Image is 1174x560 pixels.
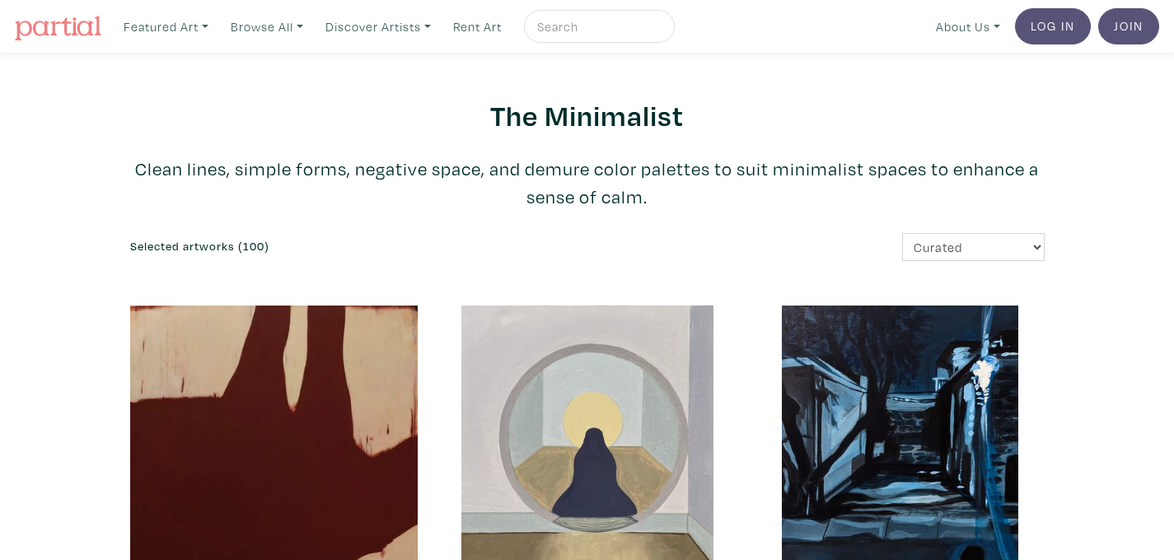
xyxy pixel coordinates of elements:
[130,97,1045,133] h2: The Minimalist
[318,10,438,44] a: Discover Artists
[1098,8,1159,44] a: Join
[223,10,311,44] a: Browse All
[446,10,509,44] a: Rent Art
[130,240,575,254] h6: Selected artworks (100)
[928,10,1008,44] a: About Us
[130,155,1045,211] p: Clean lines, simple forms, negative space, and demure color palettes to suit minimalist spaces to...
[1015,8,1091,44] a: Log In
[116,10,216,44] a: Featured Art
[536,16,659,37] input: Search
